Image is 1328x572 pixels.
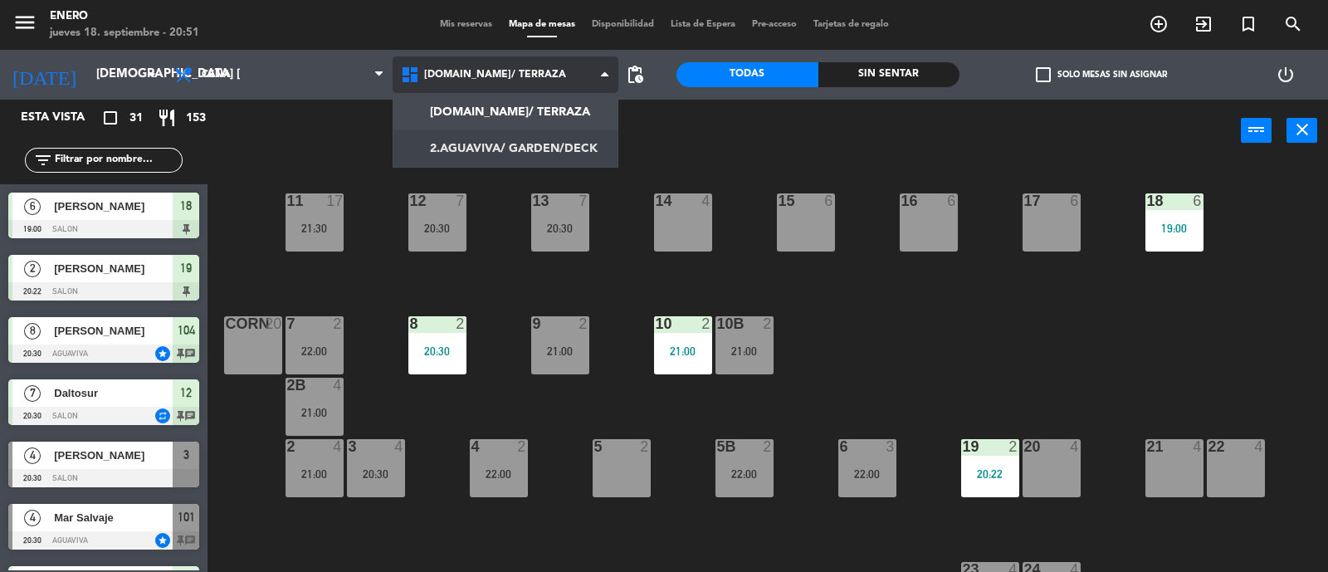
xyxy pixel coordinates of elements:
[1147,439,1148,454] div: 21
[286,345,344,357] div: 22:00
[50,8,199,25] div: Enero
[1193,439,1203,454] div: 4
[410,193,411,208] div: 12
[8,108,120,128] div: Esta vista
[715,345,774,357] div: 21:00
[50,25,199,42] div: jueves 18. septiembre - 20:51
[579,193,588,208] div: 7
[24,510,41,526] span: 4
[333,378,343,393] div: 4
[654,345,712,357] div: 21:00
[54,384,173,402] span: Daltosur
[805,20,897,29] span: Tarjetas de regalo
[432,20,500,29] span: Mis reservas
[202,69,231,81] span: Cena
[326,193,343,208] div: 17
[1008,439,1018,454] div: 2
[129,109,143,128] span: 31
[394,439,404,454] div: 4
[470,468,528,480] div: 22:00
[763,316,773,331] div: 2
[1070,193,1080,208] div: 6
[500,20,583,29] span: Mapa de mesas
[180,196,192,216] span: 18
[54,509,173,526] span: Mar Salvaje
[333,316,343,331] div: 2
[157,108,177,128] i: restaurant
[1247,120,1267,139] i: power_input
[1276,65,1296,85] i: power_settings_new
[640,439,650,454] div: 2
[347,468,405,480] div: 20:30
[180,383,192,403] span: 12
[178,320,195,340] span: 104
[715,468,774,480] div: 22:00
[287,439,288,454] div: 2
[676,62,818,87] div: Todas
[1292,120,1312,139] i: close
[287,193,288,208] div: 11
[838,468,896,480] div: 22:00
[24,261,41,277] span: 2
[24,198,41,215] span: 6
[408,222,466,234] div: 20:30
[947,193,957,208] div: 6
[54,198,173,215] span: [PERSON_NAME]
[53,151,182,169] input: Filtrar por nombre...
[1036,67,1051,82] span: check_box_outline_blank
[24,385,41,402] span: 7
[840,439,841,454] div: 6
[33,150,53,170] i: filter_list
[1193,193,1203,208] div: 6
[717,316,718,331] div: 10b
[1036,67,1167,82] label: Solo mesas sin asignar
[287,316,288,331] div: 7
[963,439,964,454] div: 19
[456,193,466,208] div: 7
[701,316,711,331] div: 2
[779,193,779,208] div: 15
[183,445,189,465] span: 3
[1024,439,1025,454] div: 20
[531,222,589,234] div: 20:30
[1149,14,1169,34] i: add_circle_outline
[1145,222,1203,234] div: 19:00
[662,20,744,29] span: Lista de Espera
[1024,193,1025,208] div: 17
[579,316,588,331] div: 2
[393,130,618,167] a: 2.AGUAVIVA/ GARDEN/DECK
[393,94,618,130] a: [DOMAIN_NAME]/ TERRAZA
[54,447,173,464] span: [PERSON_NAME]
[818,62,960,87] div: Sin sentar
[1241,118,1272,143] button: power_input
[226,316,227,331] div: corn
[12,10,37,41] button: menu
[471,439,472,454] div: 4
[286,407,344,418] div: 21:00
[1194,14,1213,34] i: exit_to_app
[886,439,896,454] div: 3
[100,108,120,128] i: crop_square
[744,20,805,29] span: Pre-acceso
[531,345,589,357] div: 21:00
[533,193,534,208] div: 13
[1208,439,1209,454] div: 22
[186,109,206,128] span: 153
[717,439,718,454] div: 5B
[1254,439,1264,454] div: 4
[265,316,281,331] div: 20
[1283,14,1303,34] i: search
[333,439,343,454] div: 4
[1070,439,1080,454] div: 4
[961,468,1019,480] div: 20:22
[824,193,834,208] div: 6
[701,193,711,208] div: 4
[24,447,41,464] span: 4
[583,20,662,29] span: Disponibilidad
[410,316,411,331] div: 8
[54,260,173,277] span: [PERSON_NAME]
[533,316,534,331] div: 9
